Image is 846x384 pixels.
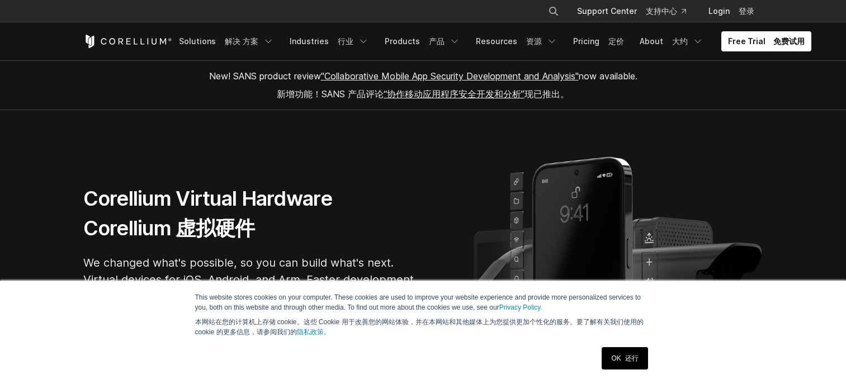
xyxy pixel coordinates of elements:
a: Pricing [566,31,631,51]
font: 定价 [608,36,624,46]
h1: Corellium Virtual Hardware [83,186,419,245]
a: Support Center [568,1,695,21]
a: About [633,31,710,51]
a: 隐私政策。 [297,328,330,336]
font: 资源 [526,36,542,46]
a: Resources [469,31,564,51]
font: 支持中心 [646,6,677,16]
font: 大约 [672,36,688,46]
font: 登录 [739,6,754,16]
div: Navigation Menu [172,31,811,51]
font: 行业 [338,36,353,46]
a: Industries [283,31,376,51]
p: This website stores cookies on your computer. These cookies are used to improve your website expe... [195,292,651,337]
font: Corellium 虚拟硬件 [83,216,255,240]
span: New! SANS product review now available. [200,70,647,101]
a: Login [700,1,763,21]
font: 本网站在您的计算机上存储 cookie。这些 Cookie 用于改善您的网站体验，并在本网站和其他媒体上为您提供更加个性化的服务。要了解有关我们使用的 cookie 的更多信息，请参阅我们的 [195,318,644,336]
p: We changed what's possible, so you can build what's next. Virtual devices for iOS, Android, and A... [83,254,419,359]
a: Free Trial [721,31,811,51]
font: 免费试用 [773,36,805,46]
a: Corellium Home [83,35,172,48]
a: Solutions [172,31,281,51]
font: 解决 方案 [225,36,258,46]
font: 新增功能！SANS 产品评论 现已推出。 [277,88,569,99]
div: Navigation Menu [535,1,763,21]
a: "Collaborative Mobile App Security Development and Analysis" [321,70,579,82]
button: Search [543,1,564,21]
font: 还行 [625,354,639,362]
a: “协作移动应用程序安全开发和分析” [384,88,524,99]
a: Privacy Policy. [499,304,542,311]
font: 产品 [429,36,445,46]
a: Products [378,31,467,51]
a: OK 还行 [602,347,648,369]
